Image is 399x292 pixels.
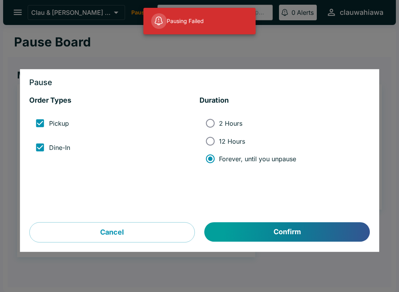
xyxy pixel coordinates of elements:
div: Pausing Failed [151,10,204,32]
span: Dine-In [49,144,70,151]
button: Cancel [29,223,195,243]
h5: Order Types [29,96,199,105]
span: 12 Hours [219,137,245,145]
h3: Pause [29,79,370,87]
h5: Duration [199,96,370,105]
span: Pickup [49,119,69,127]
span: Forever, until you unpause [219,155,296,163]
span: 2 Hours [219,119,242,127]
button: Confirm [205,223,370,242]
